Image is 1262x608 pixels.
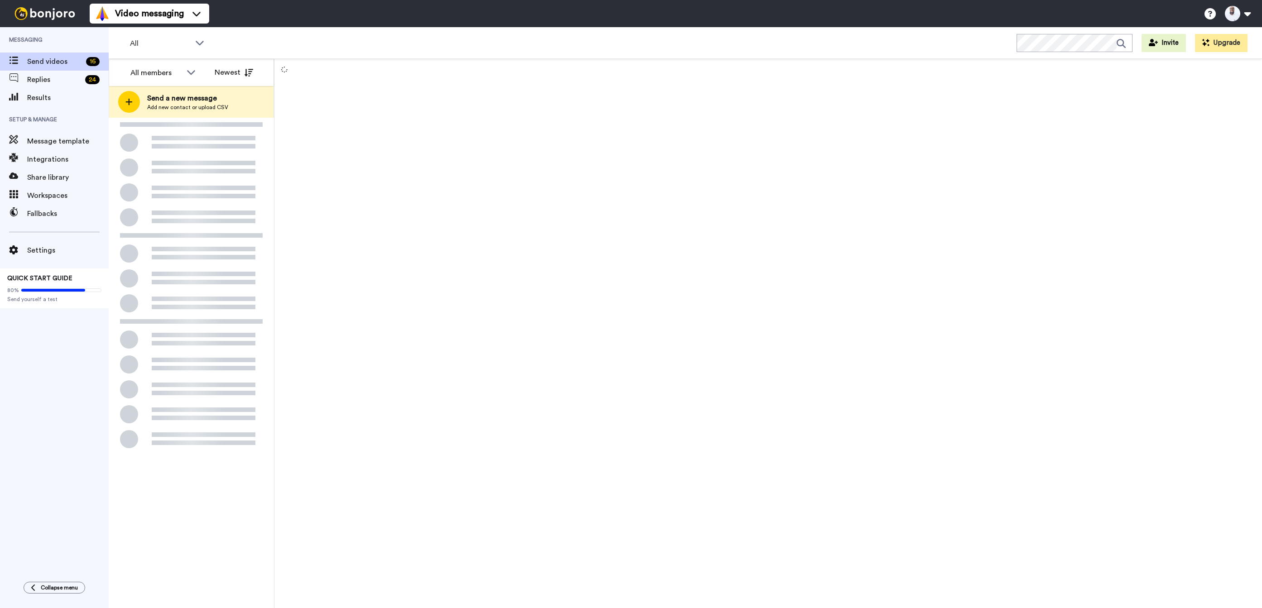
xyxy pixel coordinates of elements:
[27,208,109,219] span: Fallbacks
[41,584,78,591] span: Collapse menu
[95,6,110,21] img: vm-color.svg
[86,57,100,66] div: 16
[27,56,82,67] span: Send videos
[27,136,109,147] span: Message template
[24,582,85,594] button: Collapse menu
[27,92,109,103] span: Results
[7,296,101,303] span: Send yourself a test
[27,74,82,85] span: Replies
[130,38,191,49] span: All
[11,7,79,20] img: bj-logo-header-white.svg
[85,75,100,84] div: 24
[7,287,19,294] span: 80%
[208,63,260,81] button: Newest
[147,104,228,111] span: Add new contact or upload CSV
[1195,34,1248,52] button: Upgrade
[7,275,72,282] span: QUICK START GUIDE
[27,190,109,201] span: Workspaces
[147,93,228,104] span: Send a new message
[1142,34,1186,52] button: Invite
[27,245,109,256] span: Settings
[27,172,109,183] span: Share library
[130,67,182,78] div: All members
[115,7,184,20] span: Video messaging
[27,154,109,165] span: Integrations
